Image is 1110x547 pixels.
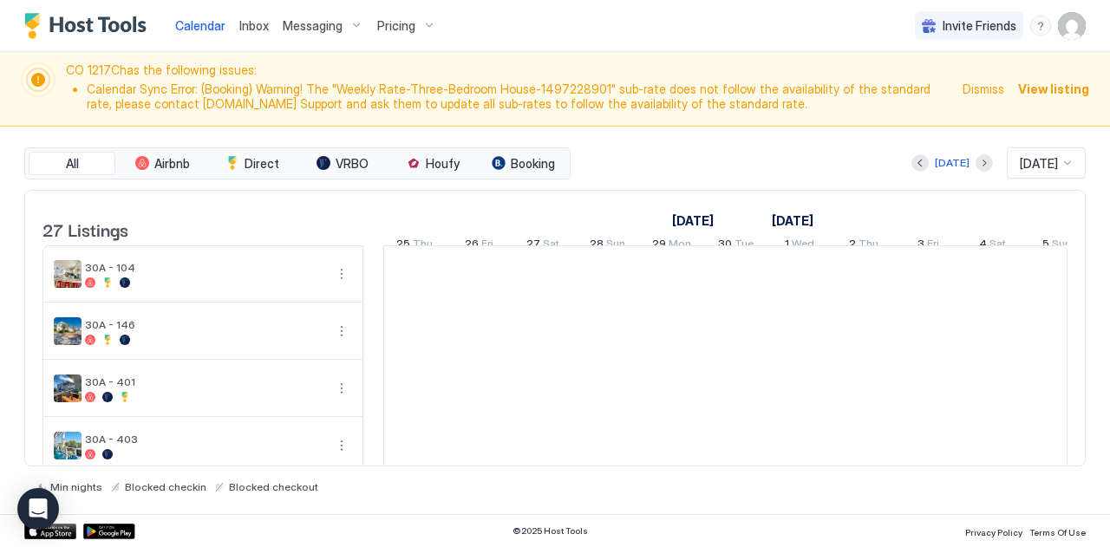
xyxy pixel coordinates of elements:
[85,375,324,388] span: 30A - 401
[66,62,952,115] span: CO 1217C has the following issues:
[1029,522,1086,540] a: Terms Of Use
[1030,16,1051,36] div: menu
[976,154,993,172] button: Next month
[66,156,79,172] span: All
[606,237,625,255] span: Sun
[24,524,76,539] a: App Store
[911,154,929,172] button: Previous month
[245,156,279,172] span: Direct
[299,152,386,176] button: VRBO
[522,233,564,258] a: September 27, 2025
[154,156,190,172] span: Airbnb
[849,237,856,255] span: 2
[42,216,128,242] span: 27 Listings
[426,156,460,172] span: Houfy
[331,264,352,284] button: More options
[229,480,318,493] span: Blocked checkout
[87,81,952,112] li: Calendar Sync Error: (Booking) Warning! The "Weekly Rate-Three-Bedroom House-1497228901" sub-rate...
[1038,233,1075,258] a: October 5, 2025
[668,208,718,233] a: September 10, 2025
[845,233,883,258] a: October 2, 2025
[54,317,82,345] div: listing image
[965,522,1022,540] a: Privacy Policy
[396,237,410,255] span: 25
[460,233,498,258] a: September 26, 2025
[979,237,987,255] span: 4
[917,237,924,255] span: 3
[1020,156,1058,172] span: [DATE]
[125,480,206,493] span: Blocked checkin
[543,237,559,255] span: Sat
[17,488,59,530] div: Open Intercom Messenger
[331,378,352,399] div: menu
[792,237,814,255] span: Wed
[331,264,352,284] div: menu
[714,233,758,258] a: September 30, 2025
[85,261,324,274] span: 30A - 104
[331,435,352,456] button: More options
[175,18,225,33] span: Calendar
[119,152,206,176] button: Airbnb
[943,18,1016,34] span: Invite Friends
[54,432,82,459] div: listing image
[780,233,819,258] a: October 1, 2025
[413,237,433,255] span: Thu
[669,237,691,255] span: Mon
[859,237,878,255] span: Thu
[331,321,352,342] button: More options
[1018,80,1089,98] div: View listing
[975,233,1010,258] a: October 4, 2025
[1029,527,1086,537] span: Terms Of Use
[513,525,588,537] span: © 2025 Host Tools
[175,16,225,35] a: Calendar
[331,435,352,456] div: menu
[331,378,352,399] button: More options
[85,318,324,331] span: 30A - 146
[336,156,369,172] span: VRBO
[331,321,352,342] div: menu
[585,233,630,258] a: September 28, 2025
[481,237,493,255] span: Fri
[735,237,754,255] span: Tue
[392,233,437,258] a: September 25, 2025
[29,152,115,176] button: All
[24,147,571,180] div: tab-group
[1058,12,1086,40] div: User profile
[54,374,82,402] div: listing image
[913,233,943,258] a: October 3, 2025
[283,18,343,34] span: Messaging
[24,13,154,39] a: Host Tools Logo
[209,152,296,176] button: Direct
[50,480,102,493] span: Min nights
[465,237,479,255] span: 26
[83,524,135,539] a: Google Play Store
[785,237,789,255] span: 1
[963,80,1004,98] div: Dismiss
[648,233,695,258] a: September 29, 2025
[480,152,566,176] button: Booking
[1042,237,1049,255] span: 5
[927,237,939,255] span: Fri
[935,155,970,171] div: [DATE]
[85,433,324,446] span: 30A - 403
[767,208,818,233] a: October 1, 2025
[989,237,1006,255] span: Sat
[239,16,269,35] a: Inbox
[652,237,666,255] span: 29
[54,260,82,288] div: listing image
[932,153,972,173] button: [DATE]
[239,18,269,33] span: Inbox
[511,156,555,172] span: Booking
[526,237,540,255] span: 27
[1052,237,1071,255] span: Sun
[377,18,415,34] span: Pricing
[718,237,732,255] span: 30
[389,152,476,176] button: Houfy
[590,237,604,255] span: 28
[965,527,1022,537] span: Privacy Policy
